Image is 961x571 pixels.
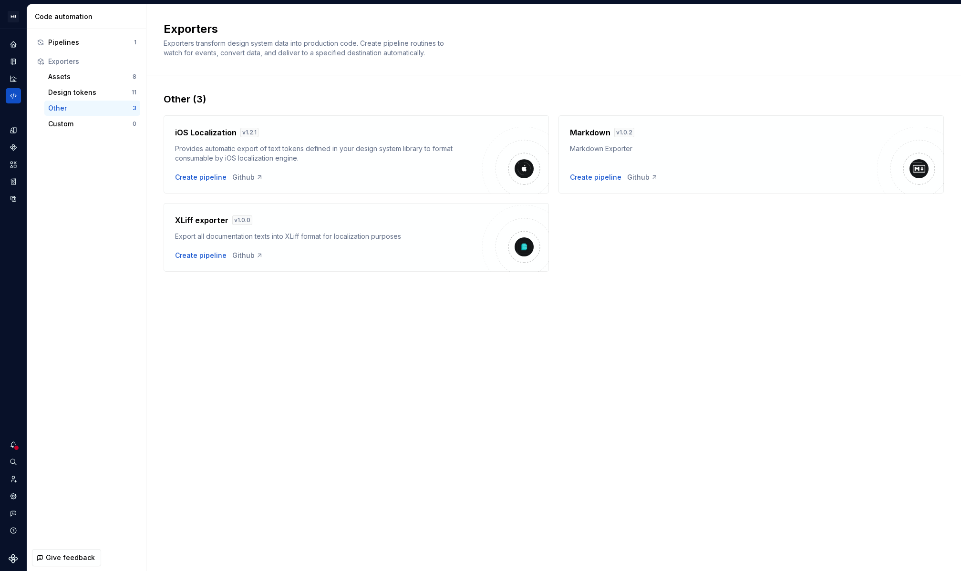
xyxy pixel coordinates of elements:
div: 3 [133,104,136,112]
a: Settings [6,489,21,504]
h4: iOS Localization [175,127,237,138]
a: Design tokens [6,122,21,138]
a: Documentation [6,54,21,69]
a: Home [6,37,21,52]
button: Other3 [44,101,140,116]
div: 8 [133,73,136,81]
div: Custom [48,119,133,129]
div: 1 [134,39,136,46]
div: v 1.0.0 [232,215,252,225]
div: EG [8,11,19,22]
button: Create pipeline [175,251,227,260]
button: Search ⌘K [6,454,21,469]
div: Provides automatic export of text tokens defined in your design system library to format consumab... [175,144,482,163]
div: Other [48,103,133,113]
button: Contact support [6,506,21,521]
span: Exporters transform design system data into production code. Create pipeline routines to watch fo... [164,39,446,57]
button: Pipelines1 [33,35,140,50]
a: Assets [6,157,21,172]
button: EG [2,6,25,27]
div: Markdown Exporter [570,144,877,153]
svg: Supernova Logo [9,554,18,563]
h4: XLiff exporter [175,214,228,226]
a: Storybook stories [6,174,21,189]
a: Data sources [6,191,21,206]
div: Other (3) [164,92,944,106]
div: v 1.0.2 [614,128,634,137]
a: Invite team [6,471,21,487]
button: Notifications [6,437,21,452]
div: Design tokens [48,88,132,97]
h2: Exporters [164,21,932,37]
a: Components [6,140,21,155]
a: Github [232,173,263,182]
div: 0 [133,120,136,128]
div: 11 [132,89,136,96]
div: Assets [48,72,133,82]
button: Design tokens11 [44,85,140,100]
div: Exporters [48,57,136,66]
a: Github [627,173,658,182]
button: Create pipeline [175,173,227,182]
button: Custom0 [44,116,140,132]
div: Pipelines [48,38,134,47]
span: Give feedback [46,553,95,562]
div: v 1.2.1 [240,128,258,137]
a: Github [232,251,263,260]
a: Analytics [6,71,21,86]
button: Assets8 [44,69,140,84]
div: Code automation [35,12,142,21]
button: Give feedback [32,549,101,566]
a: Code automation [6,88,21,103]
div: Export all documentation texts into XLiff format for localization purposes [175,232,482,241]
h4: Markdown [570,127,610,138]
button: Create pipeline [570,173,621,182]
